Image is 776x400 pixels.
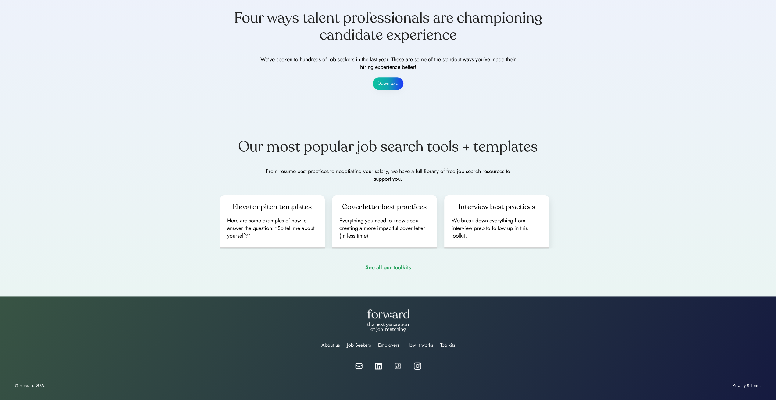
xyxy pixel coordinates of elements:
[732,383,761,388] div: Privacy & Terms
[414,362,421,370] img: instagram%20icon%20white.webp
[321,342,340,349] div: About us
[373,77,403,90] button: Download
[15,383,45,388] div: © Forward 2025
[260,168,516,183] div: From resume best practices to negotiating your salary, we have a full library of free job search ...
[365,322,412,332] div: the next generation of job-matching
[238,138,538,155] div: Our most popular job search tools + templates
[260,56,516,71] div: We’ve spoken to hundreds of job seekers in the last year. These are some of the standout ways you...
[406,342,433,349] div: How it works
[367,309,409,318] img: forward-logo-white.png
[458,202,535,212] div: Interview best practices
[440,342,455,349] div: Toolkits
[365,263,411,272] div: See all our toolkits
[233,202,312,212] div: Elevator pitch templates
[220,9,556,44] div: Four ways talent professionals are championing candidate experience
[452,217,542,240] div: We break down everything from interview prep to follow up in this toolkit.
[227,217,317,240] div: Here are some examples of how to answer the question: "So tell me about yourself?"
[375,363,382,370] img: linkedin-white.svg
[355,363,363,369] img: email-white.svg
[342,202,427,212] div: Cover letter best practices
[394,362,402,370] img: tiktok%20icon.png
[339,217,430,240] div: Everything you need to know about creating a more impactful cover letter (in less time)
[378,342,399,349] div: Employers
[347,342,371,349] div: Job Seekers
